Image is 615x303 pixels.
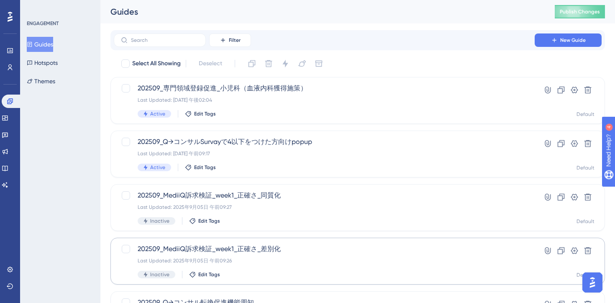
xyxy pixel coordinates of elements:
span: Publish Changes [560,8,600,15]
span: Edit Tags [198,218,220,224]
span: Deselect [199,59,222,69]
iframe: UserGuiding AI Assistant Launcher [580,270,605,295]
button: Publish Changes [555,5,605,18]
button: Edit Tags [189,218,220,224]
button: Edit Tags [185,164,216,171]
div: Last Updated: 2025年9月05日 午前09:27 [138,204,511,211]
div: Last Updated: [DATE] 午前09:17 [138,150,511,157]
div: 4 [58,4,61,11]
div: Last Updated: [DATE] 午後02:04 [138,97,511,103]
span: 202509_専門領域登録促進_小児科（血液内科獲得施策） [138,83,511,93]
span: Edit Tags [194,164,216,171]
button: Filter [209,33,251,47]
div: ENGAGEMENT [27,20,59,27]
input: Search [131,37,199,43]
button: Edit Tags [189,271,220,278]
button: Hotspots [27,55,58,70]
span: New Guide [560,37,586,44]
span: Inactive [150,271,169,278]
span: Select All Showing [132,59,181,69]
div: Last Updated: 2025年9月05日 午前09:26 [138,257,511,264]
span: Filter [229,37,241,44]
button: Guides [27,37,53,52]
span: 202509_MediiQ訴求検証_week1_正確さ_同質化 [138,190,511,200]
span: 202509_MediiQ訴求検証_week1_正確さ_差別化 [138,244,511,254]
span: Inactive [150,218,169,224]
span: Active [150,164,165,171]
span: Edit Tags [194,110,216,117]
button: Deselect [191,56,230,71]
span: 202509_Q→コンサルSurvayで4以下をつけた方向けpopup [138,137,511,147]
button: New Guide [535,33,602,47]
div: Default [577,164,594,171]
span: Need Help? [20,2,52,12]
button: Themes [27,74,55,89]
div: Default [577,272,594,278]
span: Active [150,110,165,117]
button: Edit Tags [185,110,216,117]
div: Default [577,111,594,118]
div: Guides [110,6,534,18]
div: Default [577,218,594,225]
span: Edit Tags [198,271,220,278]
